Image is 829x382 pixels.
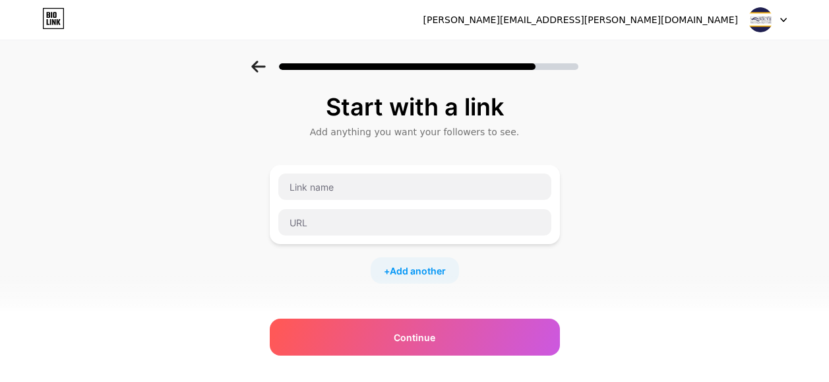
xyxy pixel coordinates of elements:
[278,174,551,200] input: Link name
[423,13,738,27] div: [PERSON_NAME][EMAIL_ADDRESS][PERSON_NAME][DOMAIN_NAME]
[390,264,446,278] span: Add another
[311,345,551,375] input: URL
[276,125,553,139] div: Add anything you want your followers to see.
[270,315,560,329] div: Socials
[278,209,551,236] input: URL
[394,331,435,344] span: Continue
[371,257,459,284] div: +
[276,94,553,120] div: Start with a link
[748,7,773,32] img: nwsc_wellbeing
